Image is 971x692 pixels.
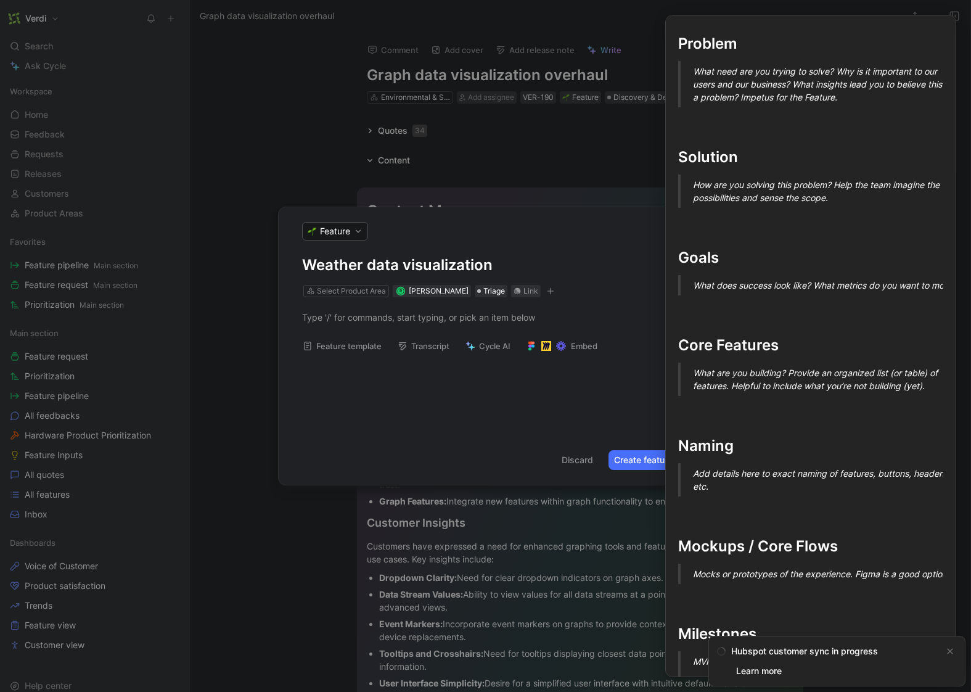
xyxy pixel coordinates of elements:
span: Feature [320,225,350,237]
div: R [398,287,404,294]
h1: Weather data visualization [302,255,670,275]
button: Create feature [608,450,678,470]
div: Select Product Area [317,285,386,297]
div: Link [523,285,538,297]
button: Feature template [297,337,387,355]
div: Triage [475,285,507,297]
button: Discard [556,450,599,470]
button: Cycle AI [460,337,516,355]
button: Embed [521,337,603,355]
button: Transcript [392,337,455,355]
img: 🌱 [308,227,316,236]
span: [PERSON_NAME] [409,286,469,295]
span: Triage [483,285,505,297]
